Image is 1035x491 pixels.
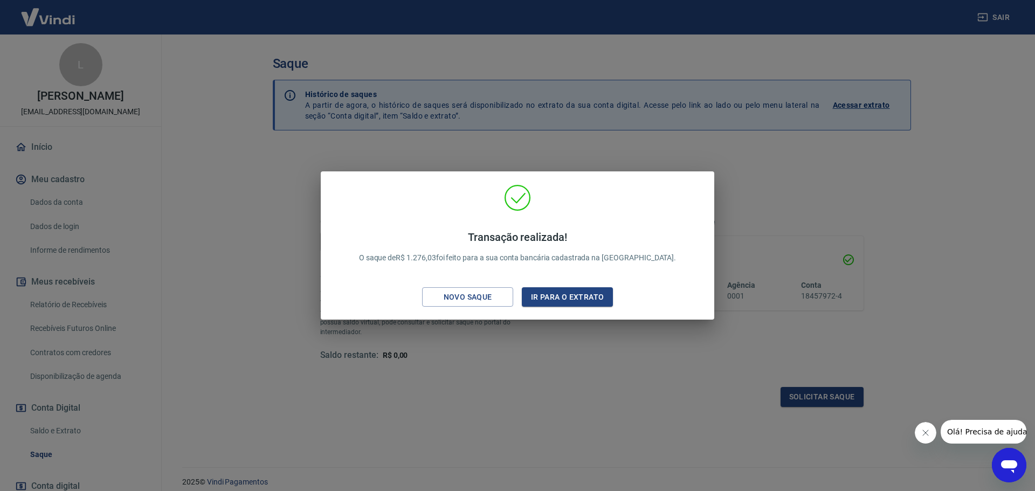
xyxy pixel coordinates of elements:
[359,231,677,264] p: O saque de R$ 1.276,03 foi feito para a sua conta bancária cadastrada na [GEOGRAPHIC_DATA].
[941,420,1026,444] iframe: Mensagem da empresa
[431,291,505,304] div: Novo saque
[422,287,513,307] button: Novo saque
[522,287,613,307] button: Ir para o extrato
[359,231,677,244] h4: Transação realizada!
[6,8,91,16] span: Olá! Precisa de ajuda?
[915,422,936,444] iframe: Fechar mensagem
[992,448,1026,482] iframe: Botão para abrir a janela de mensagens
